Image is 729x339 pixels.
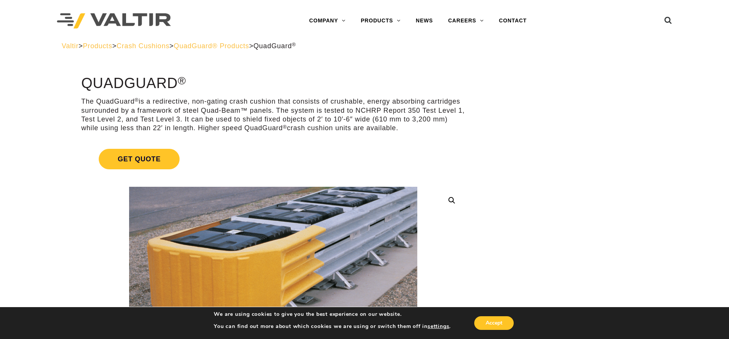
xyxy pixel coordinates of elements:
sup: ® [178,74,186,87]
img: Valtir [57,13,171,29]
a: NEWS [408,13,440,28]
a: PRODUCTS [353,13,408,28]
sup: ® [292,42,296,47]
sup: ® [283,124,287,130]
p: We are using cookies to give you the best experience on our website. [214,311,451,318]
button: Accept [474,316,514,330]
a: CAREERS [440,13,491,28]
a: QuadGuard® Products [174,42,249,50]
h1: QuadGuard [81,76,465,91]
span: Get Quote [99,149,180,169]
a: CONTACT [491,13,534,28]
a: Crash Cushions [117,42,169,50]
sup: ® [134,97,139,103]
a: Products [83,42,112,50]
p: You can find out more about which cookies we are using or switch them off in . [214,323,451,330]
span: QuadGuard [253,42,296,50]
a: Get Quote [81,140,465,178]
a: COMPANY [301,13,353,28]
div: > > > > [62,42,667,50]
button: settings [428,323,449,330]
a: Valtir [62,42,78,50]
p: The QuadGuard is a redirective, non-gating crash cushion that consists of crushable, energy absor... [81,97,465,133]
